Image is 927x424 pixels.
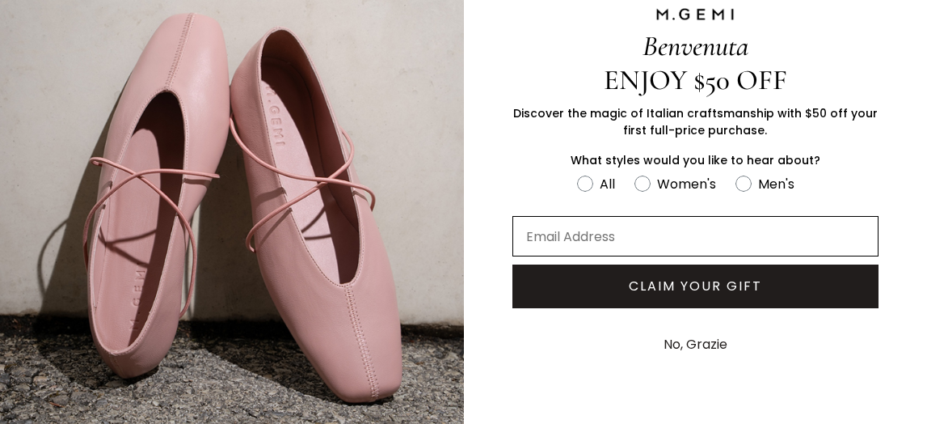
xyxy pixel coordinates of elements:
[604,63,787,97] span: ENJOY $50 OFF
[600,174,615,194] div: All
[758,174,794,194] div: Men's
[512,216,879,257] input: Email Address
[657,174,716,194] div: Women's
[512,265,879,308] button: CLAIM YOUR GIFT
[655,324,735,365] button: No, Grazie
[643,29,748,63] span: Benvenuta
[571,152,820,168] span: What styles would you like to hear about?
[655,7,735,22] img: M.GEMI
[513,105,878,138] span: Discover the magic of Italian craftsmanship with $50 off your first full-price purchase.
